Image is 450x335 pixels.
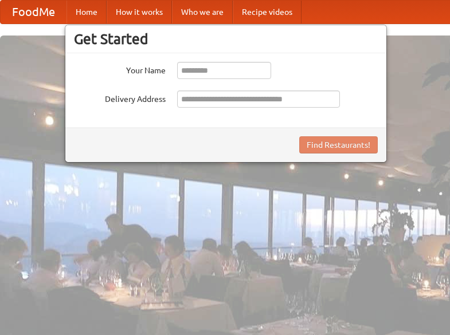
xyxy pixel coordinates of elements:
[107,1,172,23] a: How it works
[299,136,378,153] button: Find Restaurants!
[74,90,166,105] label: Delivery Address
[66,1,107,23] a: Home
[74,62,166,76] label: Your Name
[1,1,66,23] a: FoodMe
[172,1,233,23] a: Who we are
[74,30,378,48] h3: Get Started
[233,1,302,23] a: Recipe videos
